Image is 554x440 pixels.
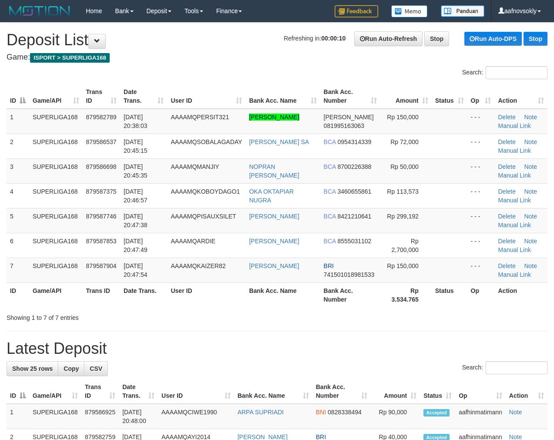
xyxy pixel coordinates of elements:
a: [PERSON_NAME] [249,213,299,220]
img: MOTION_logo.png [7,4,73,17]
th: User ID: activate to sort column ascending [158,379,234,404]
a: Manual Link [498,172,531,179]
th: User ID: activate to sort column ascending [167,84,245,109]
td: 5 [7,208,29,233]
a: Note [524,238,537,245]
span: AAAAMQKAIZER82 [171,262,225,269]
span: Copy 8700226388 to clipboard [338,163,372,170]
td: - - - [467,134,495,158]
td: 1 [7,404,29,429]
a: Manual Link [498,222,531,228]
a: Manual Link [498,147,531,154]
a: Note [524,262,537,269]
span: BRI [324,262,334,269]
a: [PERSON_NAME] [249,262,299,269]
th: ID [7,282,29,307]
th: Date Trans. [120,282,167,307]
span: AAAAMQSOBALAGADAY [171,138,242,145]
span: Show 25 rows [12,365,53,372]
label: Search: [462,66,547,79]
span: [DATE] 20:47:54 [124,262,148,278]
span: CSV [90,365,102,372]
th: Bank Acc. Name: activate to sort column ascending [234,379,312,404]
h1: Deposit List [7,31,547,49]
h1: Latest Deposit [7,340,547,357]
a: Manual Link [498,197,531,204]
span: BCA [324,188,336,195]
span: Rp 150,000 [387,262,418,269]
a: ARPA SUPRIADI [238,409,284,416]
span: AAAAMQKOBOYDAGO1 [171,188,240,195]
td: 6 [7,233,29,258]
label: Search: [462,361,547,374]
td: Rp 90,000 [371,404,420,429]
td: 3 [7,158,29,183]
td: SUPERLIGA168 [29,258,83,282]
a: [PERSON_NAME] SA [249,138,309,145]
span: Rp 299,192 [387,213,418,220]
span: [PERSON_NAME] [324,114,374,121]
td: AAAAMQCIWE1990 [158,404,234,429]
span: Accepted [423,409,450,416]
td: - - - [467,258,495,282]
a: Note [524,213,537,220]
th: Status: activate to sort column ascending [420,379,455,404]
th: ID: activate to sort column descending [7,379,29,404]
th: Date Trans.: activate to sort column ascending [119,379,158,404]
span: Copy 741501018981533 to clipboard [324,271,375,278]
a: [PERSON_NAME] [249,114,299,121]
td: SUPERLIGA168 [29,404,81,429]
td: SUPERLIGA168 [29,183,83,208]
th: Bank Acc. Name: activate to sort column ascending [245,84,320,109]
td: SUPERLIGA168 [29,233,83,258]
span: Rp 72,000 [390,138,419,145]
a: Delete [498,114,515,121]
td: 2 [7,134,29,158]
span: [DATE] 20:45:35 [124,163,148,179]
span: 879587853 [86,238,117,245]
span: 879586698 [86,163,117,170]
a: Note [509,409,522,416]
span: Rp 50,000 [390,163,419,170]
th: Op: activate to sort column ascending [455,379,506,404]
td: SUPERLIGA168 [29,208,83,233]
input: Search: [486,66,547,79]
th: Status [432,282,467,307]
td: - - - [467,183,495,208]
a: NOPRAN [PERSON_NAME] [249,163,299,179]
img: Feedback.jpg [335,5,378,17]
a: Manual Link [498,271,531,278]
span: [DATE] 20:46:57 [124,188,148,204]
a: Copy [58,361,84,376]
a: Delete [498,213,515,220]
span: Rp 2,700,000 [391,238,418,253]
img: panduan.png [441,5,484,17]
th: Op: activate to sort column ascending [467,84,495,109]
th: Game/API: activate to sort column ascending [29,84,83,109]
a: Run Auto-Refresh [354,31,423,46]
td: aafhinmatimann [455,404,506,429]
img: Button%20Memo.svg [391,5,428,17]
td: SUPERLIGA168 [29,109,83,134]
a: Stop [424,31,449,46]
span: Copy 3460655861 to clipboard [338,188,372,195]
a: Note [524,114,537,121]
a: Note [524,163,537,170]
td: - - - [467,208,495,233]
th: Bank Acc. Name [245,282,320,307]
span: [DATE] 20:47:49 [124,238,148,253]
span: Copy [64,365,79,372]
span: Copy 0828338494 to clipboard [328,409,362,416]
a: CSV [84,361,108,376]
span: Rp 150,000 [387,114,418,121]
th: Amount: activate to sort column ascending [380,84,432,109]
span: [DATE] 20:47:38 [124,213,148,228]
th: Game/API: activate to sort column ascending [29,379,81,404]
span: BCA [324,238,336,245]
h4: Game: [7,53,547,62]
a: [PERSON_NAME] [249,238,299,245]
th: Bank Acc. Number: activate to sort column ascending [320,84,380,109]
a: Manual Link [498,122,531,129]
td: SUPERLIGA168 [29,158,83,183]
span: 879586537 [86,138,117,145]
